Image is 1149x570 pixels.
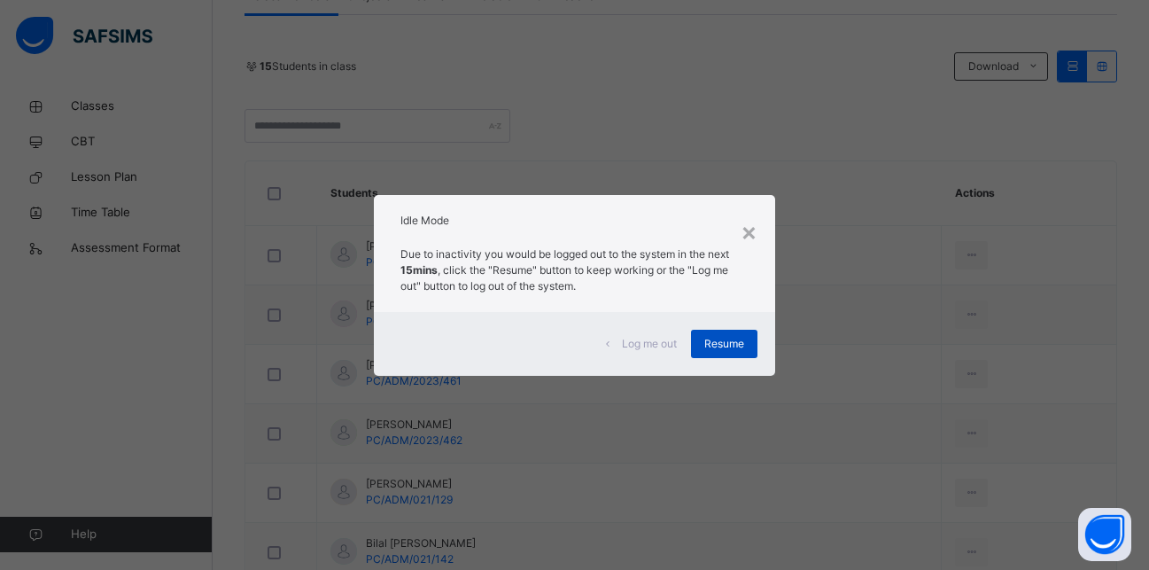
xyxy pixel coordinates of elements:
span: Resume [704,336,744,352]
h2: Idle Mode [400,213,749,229]
div: × [741,213,757,250]
p: Due to inactivity you would be logged out to the system in the next , click the "Resume" button t... [400,246,749,294]
button: Open asap [1078,508,1131,561]
strong: 15mins [400,263,438,277]
span: Log me out [622,336,677,352]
